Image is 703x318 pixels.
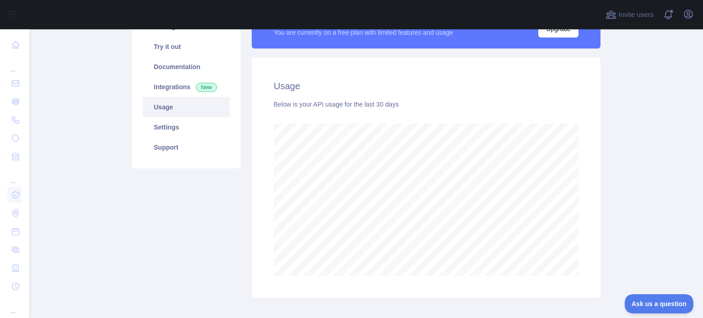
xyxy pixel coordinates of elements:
a: Integrations New [143,77,230,97]
a: Support [143,137,230,157]
a: Try it out [143,37,230,57]
button: Invite users [604,7,655,22]
div: Below is your API usage for the last 30 days [274,100,579,109]
a: Documentation [143,57,230,77]
div: ... [7,55,22,73]
h2: Usage [274,80,579,92]
a: Usage [143,97,230,117]
div: ... [7,296,22,315]
span: Invite users [618,10,654,20]
div: You are currently on a free plan with limited features and usage [274,28,453,37]
iframe: Toggle Customer Support [625,294,694,313]
a: Settings [143,117,230,137]
div: ... [7,167,22,185]
span: New [196,83,217,92]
